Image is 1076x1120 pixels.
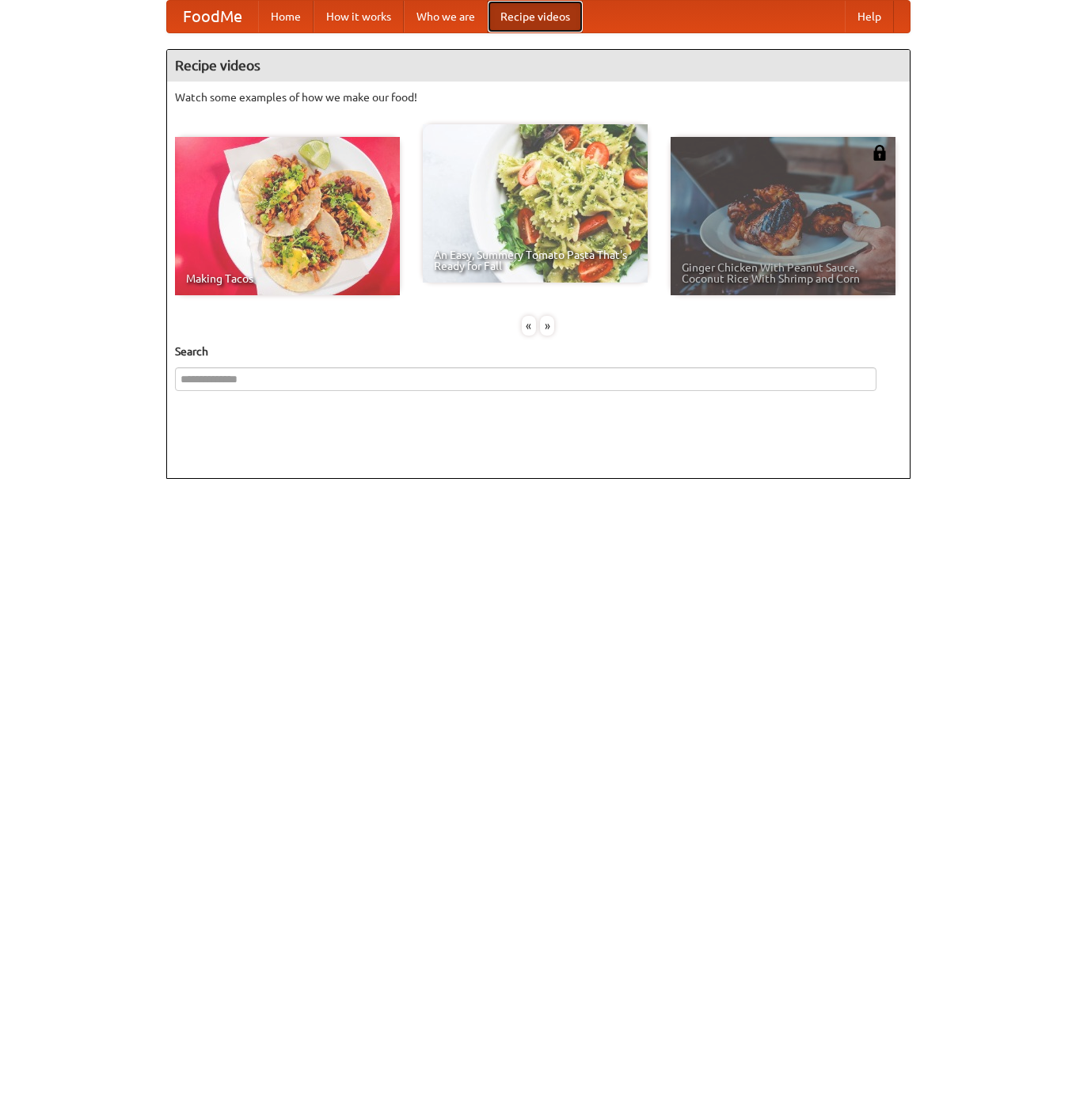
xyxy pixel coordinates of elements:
div: « [522,316,536,336]
a: Recipe videos [488,1,583,32]
h5: Search [175,344,902,359]
p: Watch some examples of how we make our food! [175,89,902,105]
a: FoodMe [167,1,258,32]
div: » [540,316,554,336]
a: An Easy, Summery Tomato Pasta That's Ready for Fall [423,124,648,283]
a: Who we are [404,1,488,32]
a: Home [258,1,314,32]
a: How it works [314,1,404,32]
span: Making Tacos [186,273,389,284]
a: Help [845,1,894,32]
a: Making Tacos [175,137,400,295]
span: An Easy, Summery Tomato Pasta That's Ready for Fall [434,249,637,271]
img: 483408.png [872,145,888,161]
h4: Recipe videos [167,50,910,82]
